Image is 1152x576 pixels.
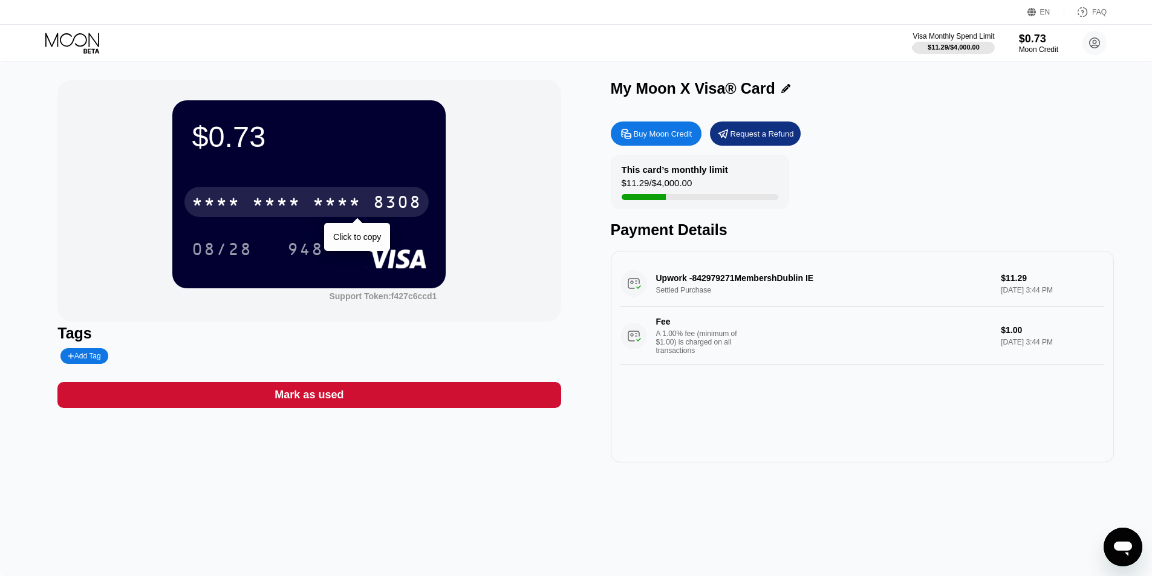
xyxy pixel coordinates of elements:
[710,121,801,146] div: Request a Refund
[634,129,692,139] div: Buy Moon Credit
[275,388,343,402] div: Mark as used
[928,44,980,51] div: $11.29 / $4,000.00
[183,234,261,264] div: 08/28
[333,232,381,242] div: Click to copy
[1040,8,1050,16] div: EN
[192,120,426,154] div: $0.73
[611,121,701,146] div: Buy Moon Credit
[913,32,994,40] div: Visa Monthly Spend Limit
[1104,528,1142,566] iframe: Button to launch messaging window
[611,221,1114,239] div: Payment Details
[1019,33,1058,45] div: $0.73
[656,329,747,355] div: A 1.00% fee (minimum of $1.00) is charged on all transactions
[913,32,994,54] div: Visa Monthly Spend Limit$11.29/$4,000.00
[1019,45,1058,54] div: Moon Credit
[611,80,775,97] div: My Moon X Visa® Card
[68,352,100,360] div: Add Tag
[1001,338,1104,346] div: [DATE] 3:44 PM
[60,348,108,364] div: Add Tag
[57,382,561,408] div: Mark as used
[278,234,333,264] div: 948
[192,241,252,260] div: 08/28
[620,307,1104,365] div: FeeA 1.00% fee (minimum of $1.00) is charged on all transactions$1.00[DATE] 3:44 PM
[1001,325,1104,335] div: $1.00
[57,325,561,342] div: Tags
[329,291,437,301] div: Support Token:f427c6ccd1
[373,194,421,213] div: 8308
[731,129,794,139] div: Request a Refund
[1092,8,1107,16] div: FAQ
[329,291,437,301] div: Support Token: f427c6ccd1
[287,241,324,260] div: 948
[622,164,728,175] div: This card’s monthly limit
[1064,6,1107,18] div: FAQ
[622,178,692,194] div: $11.29 / $4,000.00
[656,317,741,326] div: Fee
[1027,6,1064,18] div: EN
[1019,33,1058,54] div: $0.73Moon Credit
